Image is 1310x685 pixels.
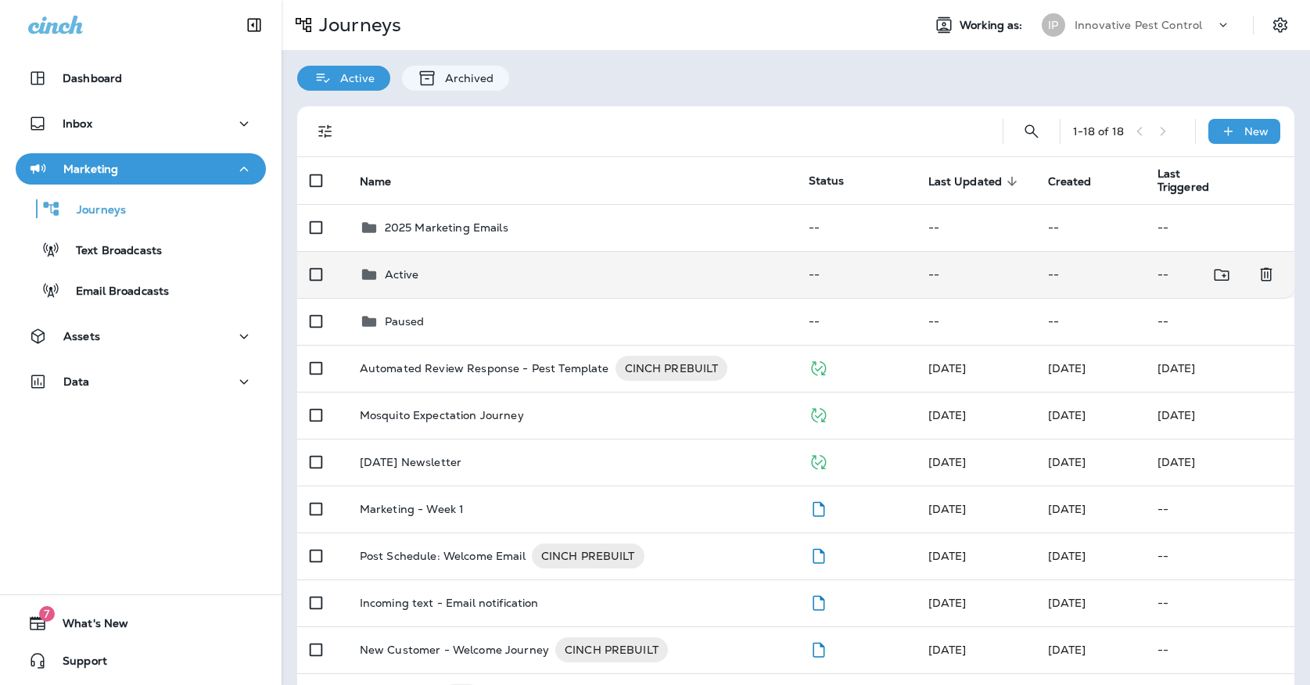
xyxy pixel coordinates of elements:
[796,204,916,251] td: --
[360,637,549,662] p: New Customer - Welcome Journey
[928,502,967,516] span: Kevin Keim
[1145,345,1294,392] td: [DATE]
[928,549,967,563] span: Kevin Keim
[1145,251,1245,298] td: --
[809,594,828,608] span: Draft
[16,63,266,94] button: Dashboard
[809,174,845,188] span: Status
[1048,549,1086,563] span: Kevin Keim
[928,175,1003,188] span: Last Updated
[1016,116,1047,147] button: Search Journeys
[960,19,1026,32] span: Working as:
[1042,13,1065,37] div: IP
[1075,19,1202,31] p: Innovative Pest Control
[385,221,508,234] p: 2025 Marketing Emails
[928,596,967,610] span: Frank Carreno
[360,356,609,381] p: Automated Review Response - Pest Template
[16,274,266,307] button: Email Broadcasts
[385,315,425,328] p: Paused
[928,408,967,422] span: Kevin Keim
[928,361,967,375] span: Caitlyn Harney
[1048,455,1086,469] span: Maddie Madonecsky
[809,641,828,655] span: Draft
[16,608,266,639] button: 7What's New
[1157,167,1218,194] span: Last Triggered
[1251,259,1282,291] button: Delete
[916,298,1035,345] td: --
[16,645,266,676] button: Support
[555,642,668,658] span: CINCH PREBUILT
[809,454,828,468] span: Published
[616,356,728,381] div: CINCH PREBUILT
[809,500,828,515] span: Draft
[1145,392,1294,439] td: [DATE]
[1035,298,1145,345] td: --
[60,244,162,259] p: Text Broadcasts
[1145,439,1294,486] td: [DATE]
[916,251,1035,298] td: --
[796,298,916,345] td: --
[360,456,461,468] p: [DATE] Newsletter
[809,547,828,561] span: Draft
[16,108,266,139] button: Inbox
[1244,125,1269,138] p: New
[1157,644,1282,656] p: --
[555,637,668,662] div: CINCH PREBUILT
[63,375,90,388] p: Data
[928,643,967,657] span: Frank Carreno
[310,116,341,147] button: Filters
[1157,167,1239,194] span: Last Triggered
[16,233,266,266] button: Text Broadcasts
[532,548,644,564] span: CINCH PREBUILT
[47,655,107,673] span: Support
[1206,259,1238,291] button: Move to folder
[232,9,276,41] button: Collapse Sidebar
[360,503,465,515] p: Marketing - Week 1
[63,163,118,175] p: Marketing
[1048,174,1112,188] span: Created
[1048,175,1092,188] span: Created
[63,330,100,342] p: Assets
[796,251,916,298] td: --
[1048,502,1086,516] span: Kevin Keim
[1073,125,1124,138] div: 1 - 18 of 18
[360,597,539,609] p: Incoming text - Email notification
[1035,251,1145,298] td: --
[1266,11,1294,39] button: Settings
[1048,408,1086,422] span: Jason Munk
[916,204,1035,251] td: --
[1048,361,1086,375] span: Frank Carreno
[616,360,728,376] span: CINCH PREBUILT
[1145,298,1294,345] td: --
[1048,643,1086,657] span: Frank Carreno
[63,72,122,84] p: Dashboard
[1035,204,1145,251] td: --
[16,366,266,397] button: Data
[809,407,828,421] span: Published
[1157,503,1282,515] p: --
[928,455,967,469] span: Maddie Madonecsky
[332,72,375,84] p: Active
[47,617,128,636] span: What's New
[1145,204,1294,251] td: --
[385,268,419,281] p: Active
[63,117,92,130] p: Inbox
[39,606,55,622] span: 7
[16,321,266,352] button: Assets
[928,174,1023,188] span: Last Updated
[313,13,401,37] p: Journeys
[532,543,644,568] div: CINCH PREBUILT
[360,174,412,188] span: Name
[1157,597,1282,609] p: --
[1048,596,1086,610] span: Frank Carreno
[360,175,392,188] span: Name
[60,285,169,299] p: Email Broadcasts
[16,192,266,225] button: Journeys
[437,72,493,84] p: Archived
[360,409,524,421] p: Mosquito Expectation Journey
[61,203,126,218] p: Journeys
[360,543,526,568] p: Post Schedule: Welcome Email
[16,153,266,185] button: Marketing
[809,360,828,374] span: Published
[1157,550,1282,562] p: --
